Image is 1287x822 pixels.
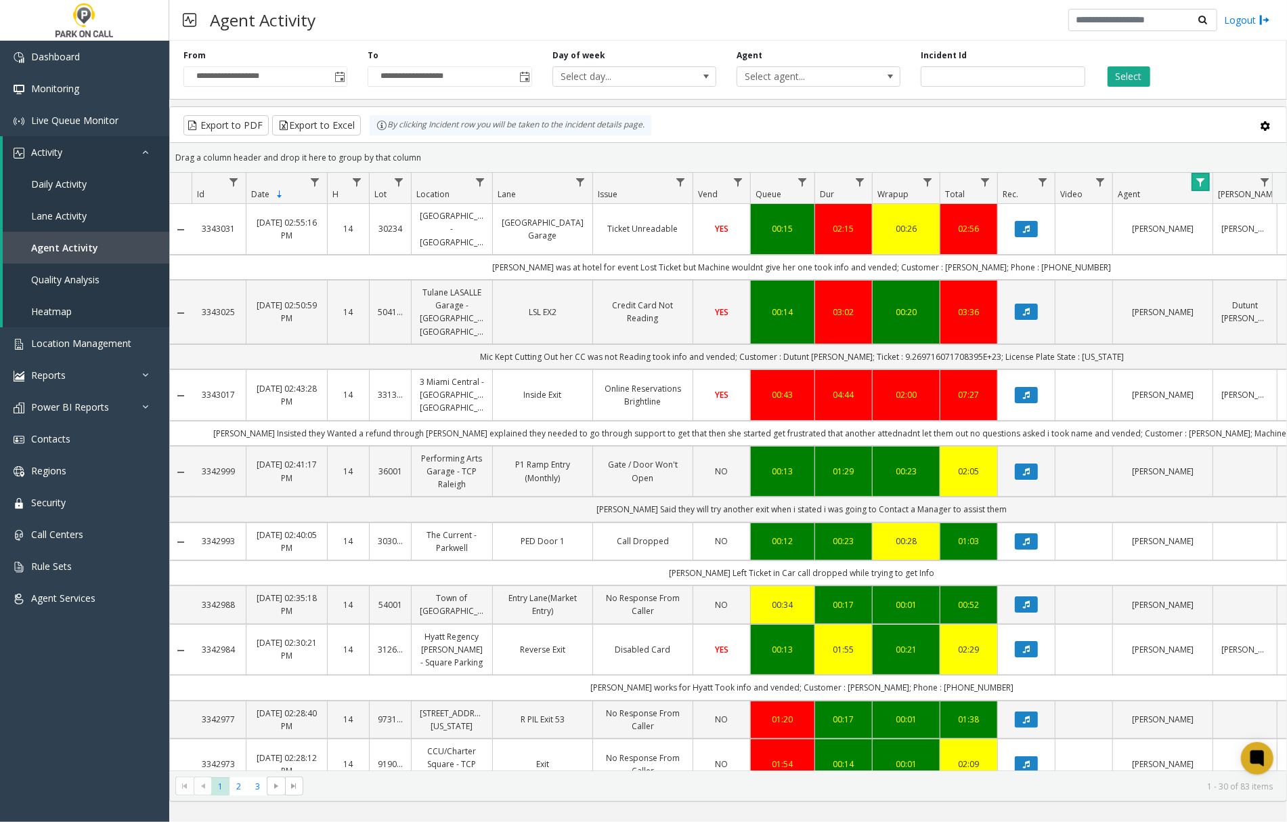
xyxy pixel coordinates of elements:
[701,306,742,318] a: YES
[715,389,728,400] span: YES
[571,173,590,191] a: Lane Filter Menu
[200,306,238,318] a: 3343025
[601,222,684,235] a: Ticket Unreadable
[701,535,742,548] a: NO
[1034,173,1052,191] a: Rec. Filter Menu
[255,458,319,484] a: [DATE] 02:41:17 PM
[756,188,781,200] span: Queue
[601,643,684,656] a: Disabled Card
[336,222,361,235] a: 14
[601,752,684,777] a: No Response From Caller
[420,286,484,338] a: Tulane LASALLE Garage - [GEOGRAPHIC_DATA] [GEOGRAPHIC_DATA]
[14,434,24,445] img: 'icon'
[255,216,319,242] a: [DATE] 02:55:16 PM
[672,173,690,191] a: Issue Filter Menu
[948,465,989,478] div: 02:05
[881,535,932,548] a: 00:28
[601,592,684,617] a: No Response From Caller
[737,67,867,86] span: Select agent...
[701,713,742,726] a: NO
[378,758,403,770] a: 919001
[881,388,932,401] div: 02:00
[759,643,806,656] a: 00:13
[921,49,967,62] label: Incident Id
[501,458,584,484] a: P1 Ramp Entry (Monthly)
[881,222,932,235] a: 00:26
[31,305,72,318] span: Heatmap
[948,643,989,656] div: 02:29
[552,49,605,62] label: Day of week
[378,306,403,318] a: 504112
[1218,188,1280,200] span: [PERSON_NAME]
[3,200,169,232] a: Lane Activity
[368,49,378,62] label: To
[471,173,489,191] a: Location Filter Menu
[553,67,683,86] span: Select day...
[420,452,484,491] a: Performing Arts Garage - TCP Raleigh
[336,643,361,656] a: 14
[881,713,932,726] a: 00:01
[948,598,989,611] a: 00:52
[759,222,806,235] a: 00:15
[255,299,319,325] a: [DATE] 02:50:59 PM
[823,465,864,478] a: 01:29
[823,306,864,318] div: 03:02
[420,209,484,249] a: [GEOGRAPHIC_DATA] - [GEOGRAPHIC_DATA]
[919,173,937,191] a: Wrapup Filter Menu
[601,382,684,408] a: Online Reservations Brightline
[31,273,100,286] span: Quality Analysis
[1108,66,1150,87] button: Select
[170,467,192,478] a: Collapse Details
[14,498,24,509] img: 'icon'
[716,535,728,547] span: NO
[197,188,204,200] span: Id
[948,222,989,235] a: 02:56
[200,598,238,611] a: 3342988
[948,758,989,770] a: 02:09
[183,115,269,136] button: Export to PDF
[759,535,806,548] a: 00:12
[14,530,24,541] img: 'icon'
[881,758,932,770] a: 00:01
[1121,222,1204,235] a: [PERSON_NAME]
[211,777,230,796] span: Page 1
[881,643,932,656] a: 00:21
[501,643,584,656] a: Reverse Exit
[255,592,319,617] a: [DATE] 02:35:18 PM
[1121,713,1204,726] a: [PERSON_NAME]
[200,465,238,478] a: 3342999
[881,598,932,611] a: 00:01
[501,592,584,617] a: Entry Lane(Market Entry)
[378,465,403,478] a: 36001
[374,188,387,200] span: Lot
[332,188,339,200] span: H
[759,758,806,770] a: 01:54
[823,535,864,548] a: 00:23
[420,707,484,733] a: [STREET_ADDRESS][US_STATE]
[378,222,403,235] a: 30234
[31,50,80,63] span: Dashboard
[251,188,269,200] span: Date
[701,465,742,478] a: NO
[31,178,87,190] span: Daily Activity
[390,173,408,191] a: Lot Filter Menu
[1121,598,1204,611] a: [PERSON_NAME]
[3,168,169,200] a: Daily Activity
[759,598,806,611] a: 00:34
[31,560,72,573] span: Rule Sets
[285,777,303,796] span: Go to the last page
[332,67,347,86] span: Toggle popup
[501,713,584,726] a: R PIL Exit 53
[31,209,87,222] span: Lane Activity
[225,173,243,191] a: Id Filter Menu
[1221,643,1269,656] a: [PERSON_NAME]
[255,707,319,733] a: [DATE] 02:28:40 PM
[378,643,403,656] a: 312606
[3,232,169,264] a: Agent Activity
[823,598,864,611] a: 00:17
